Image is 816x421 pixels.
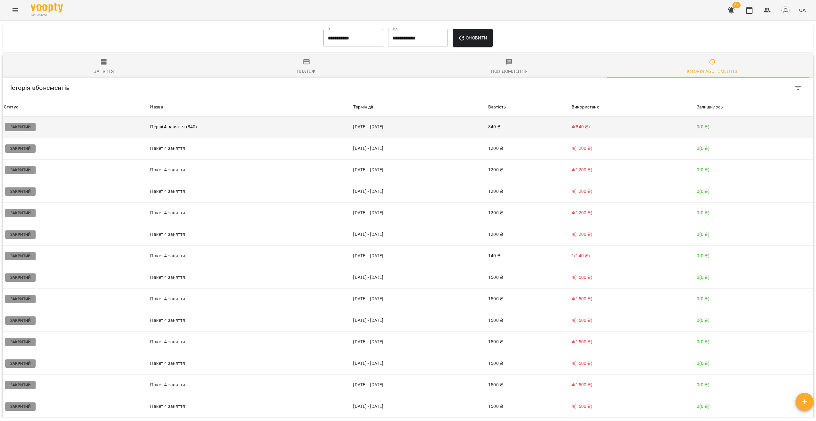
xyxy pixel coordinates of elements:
p: Закритий [5,381,36,389]
td: [DATE] - [DATE] [352,288,487,310]
td: 1200 ₴ [487,181,570,202]
p: Пакет 4 заняття [150,274,351,281]
p: Закритий [5,123,36,131]
div: Заняття [94,67,114,75]
p: 4 ( 1500 ₴ ) [572,403,694,410]
div: Sort [150,103,163,111]
button: Filter Table [790,80,806,96]
p: 0 ( 0 ₴ ) [697,188,812,195]
p: 0 ( 0 ₴ ) [697,317,812,324]
td: [DATE] - [DATE] [352,138,487,159]
td: [DATE] - [DATE] [352,116,487,138]
div: Залишилось [697,103,723,111]
p: 0 ( 0 ₴ ) [697,210,812,216]
img: Voopty Logo [31,3,63,13]
p: Закритий [5,166,36,174]
td: 1500 ₴ [487,353,570,374]
p: 0 ( 0 ₴ ) [697,339,812,345]
p: 4 ( 1500 ₴ ) [572,360,694,367]
td: [DATE] - [DATE] [352,202,487,224]
td: [DATE] - [DATE] [352,245,487,267]
p: Закритий [5,230,36,239]
td: 1500 ₴ [487,310,570,331]
p: 0 ( 0 ₴ ) [697,274,812,281]
span: Вартість [488,103,569,111]
p: Пакет 4 заняття [150,382,351,388]
td: 1500 ₴ [487,396,570,417]
p: 4 ( 1500 ₴ ) [572,317,694,324]
button: Оновити [453,29,492,47]
p: Закритий [5,338,36,346]
div: Історія абонементів [687,67,737,75]
p: Перші 4 заняття (840) [150,124,351,130]
td: 1500 ₴ [487,267,570,288]
p: Пакет 4 заняття [150,360,351,367]
td: [DATE] - [DATE] [352,224,487,245]
p: 4 ( 840 ₴ ) [572,124,694,130]
div: Sort [572,103,599,111]
h6: Історія абонементів [10,83,430,93]
p: Закритий [5,187,36,196]
td: [DATE] - [DATE] [352,310,487,331]
span: Залишилось [697,103,812,111]
p: 0 ( 0 ₴ ) [697,124,812,130]
td: 1200 ₴ [487,138,570,159]
p: Закритий [5,402,36,411]
div: Table Toolbar [3,78,813,98]
p: 0 ( 0 ₴ ) [697,296,812,302]
td: 1500 ₴ [487,331,570,353]
p: Пакет 4 заняття [150,296,351,302]
p: 4 ( 1200 ₴ ) [572,231,694,238]
p: 4 ( 1200 ₴ ) [572,210,694,216]
p: Пакет 4 заняття [150,317,351,324]
div: Sort [4,103,18,111]
span: Оновити [458,34,487,42]
p: 4 ( 1200 ₴ ) [572,145,694,152]
td: [DATE] - [DATE] [352,396,487,417]
td: 1500 ₴ [487,288,570,310]
p: Пакет 4 заняття [150,167,351,173]
span: Назва [150,103,351,111]
td: [DATE] - [DATE] [352,181,487,202]
div: Термін дії [353,103,486,111]
p: 0 ( 0 ₴ ) [697,403,812,410]
span: 54 [732,2,741,8]
div: Назва [150,103,163,111]
p: Пакет 4 заняття [150,339,351,345]
td: [DATE] - [DATE] [352,159,487,181]
span: Статус [4,103,148,111]
button: UA [796,4,808,16]
p: Пакет 4 заняття [150,210,351,216]
td: 1200 ₴ [487,202,570,224]
span: UA [799,7,806,13]
p: 0 ( 0 ₴ ) [697,360,812,367]
div: Sort [488,103,506,111]
td: [DATE] - [DATE] [352,331,487,353]
div: Статус [4,103,18,111]
button: Menu [8,3,23,18]
p: Закритий [5,209,36,217]
p: Закритий [5,359,36,368]
p: Закритий [5,316,36,325]
p: Пакет 4 заняття [150,231,351,238]
div: Sort [697,103,723,111]
p: 4 ( 1500 ₴ ) [572,296,694,302]
div: Вартість [488,103,506,111]
p: Пакет 4 заняття [150,253,351,259]
td: [DATE] - [DATE] [352,353,487,374]
p: 4 ( 1500 ₴ ) [572,339,694,345]
img: avatar_s.png [781,6,790,15]
p: Пакет 4 заняття [150,145,351,152]
td: 1200 ₴ [487,159,570,181]
p: 0 ( 0 ₴ ) [697,145,812,152]
p: Пакет 4 заняття [150,188,351,195]
p: Закритий [5,273,36,282]
p: 0 ( 0 ₴ ) [697,382,812,388]
p: 1 ( 140 ₴ ) [572,253,694,259]
p: 0 ( 0 ₴ ) [697,167,812,173]
td: 140 ₴ [487,245,570,267]
p: 4 ( 1200 ₴ ) [572,188,694,195]
span: Використано [572,103,694,111]
p: 4 ( 1200 ₴ ) [572,167,694,173]
td: [DATE] - [DATE] [352,374,487,396]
